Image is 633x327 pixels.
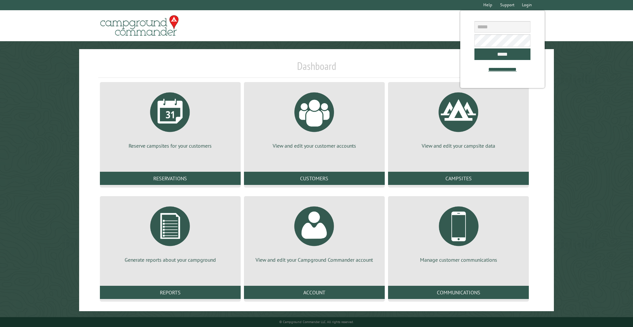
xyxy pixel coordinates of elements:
a: Account [244,286,385,299]
a: Reserve campsites for your customers [108,87,233,149]
a: Generate reports about your campground [108,201,233,263]
a: Manage customer communications [396,201,521,263]
p: Generate reports about your campground [108,256,233,263]
img: Campground Commander [98,13,181,39]
small: © Campground Commander LLC. All rights reserved. [279,320,354,324]
p: View and edit your customer accounts [252,142,377,149]
a: View and edit your campsite data [396,87,521,149]
p: Manage customer communications [396,256,521,263]
a: Customers [244,172,385,185]
a: Reservations [100,172,241,185]
a: Campsites [388,172,529,185]
p: View and edit your Campground Commander account [252,256,377,263]
p: View and edit your campsite data [396,142,521,149]
h1: Dashboard [98,60,535,78]
a: Communications [388,286,529,299]
a: View and edit your customer accounts [252,87,377,149]
p: Reserve campsites for your customers [108,142,233,149]
a: View and edit your Campground Commander account [252,201,377,263]
a: Reports [100,286,241,299]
